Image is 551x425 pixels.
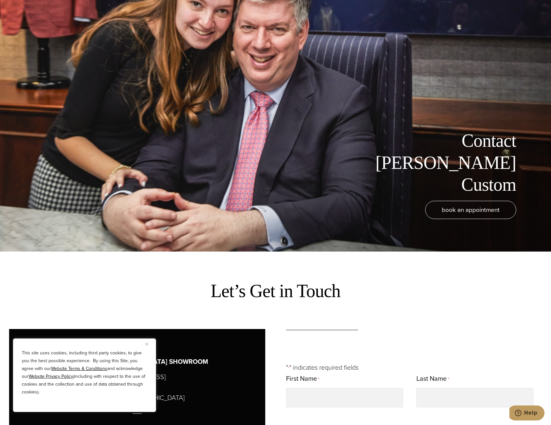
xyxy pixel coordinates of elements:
button: Close [145,340,153,348]
iframe: Opens a widget where you can chat to one of our agents [509,405,544,422]
a: Website Privacy Policy [29,373,73,380]
h1: Contact [PERSON_NAME] Custom [370,130,516,196]
a: Website Terms & Conditions [51,365,107,372]
span: book an appointment [442,205,500,214]
p: " " indicates required fields [286,362,542,373]
a: book an appointment [425,201,516,219]
h2: Let’s Get in Touch [211,279,340,303]
label: First Name [286,373,319,385]
p: This site uses cookies, including third party cookies, to give you the best possible experience. ... [22,349,147,396]
label: Last Name [416,373,449,385]
img: Close [145,343,148,346]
